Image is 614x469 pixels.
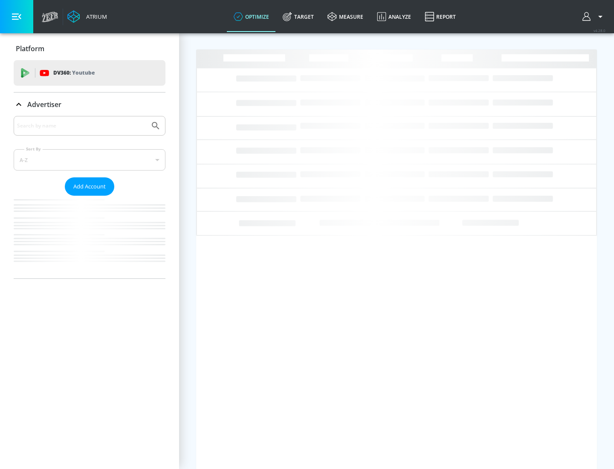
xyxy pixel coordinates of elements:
input: Search by name [17,120,146,131]
a: Atrium [67,10,107,23]
nav: list of Advertiser [14,196,165,278]
p: Youtube [72,68,95,77]
p: Advertiser [27,100,61,109]
a: optimize [227,1,276,32]
label: Sort By [24,146,43,152]
div: Advertiser [14,93,165,116]
div: Atrium [83,13,107,20]
span: v 4.28.0 [594,28,605,33]
p: Platform [16,44,44,53]
button: Add Account [65,177,114,196]
a: Analyze [370,1,418,32]
a: Report [418,1,463,32]
a: Target [276,1,321,32]
p: DV360: [53,68,95,78]
a: measure [321,1,370,32]
div: Advertiser [14,116,165,278]
div: A-Z [14,149,165,171]
span: Add Account [73,182,106,191]
div: DV360: Youtube [14,60,165,86]
div: Platform [14,37,165,61]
